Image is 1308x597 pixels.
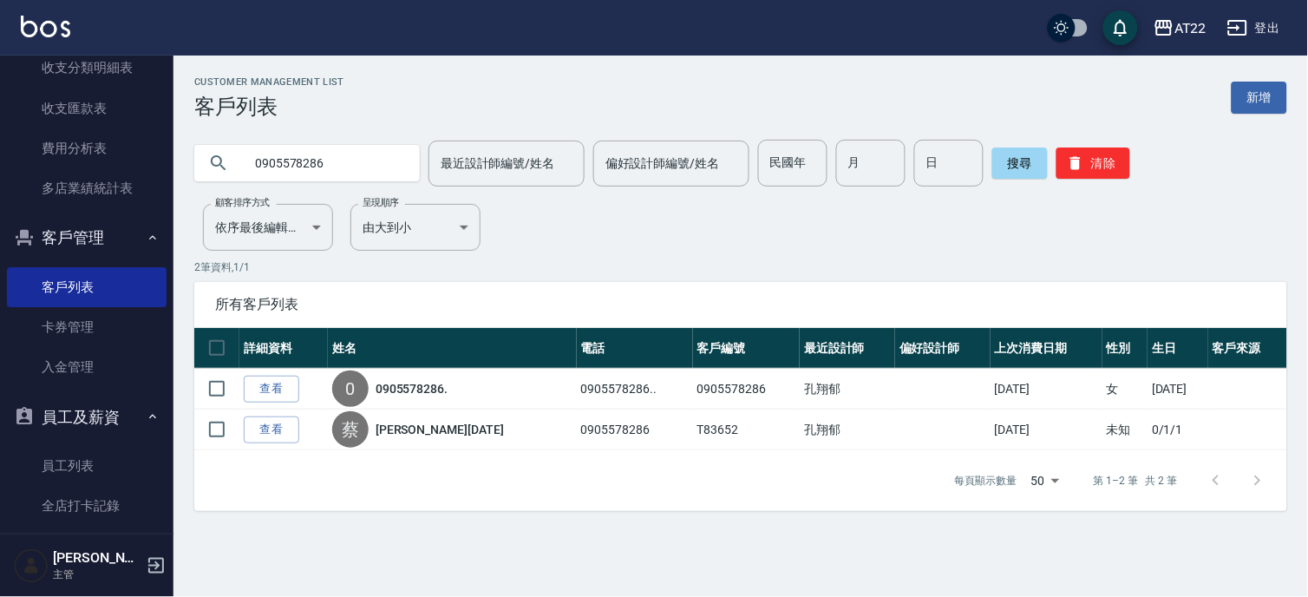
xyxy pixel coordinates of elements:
[21,16,70,37] img: Logo
[332,411,369,448] div: 蔡
[1024,457,1066,504] div: 50
[693,410,800,450] td: T83652
[243,140,406,187] input: 搜尋關鍵字
[800,328,895,369] th: 最近設計師
[991,369,1102,410] td: [DATE]
[53,549,141,567] h5: [PERSON_NAME]
[194,259,1287,275] p: 2 筆資料, 1 / 1
[1103,10,1138,45] button: save
[1148,369,1208,410] td: [DATE]
[693,328,800,369] th: 客戶編號
[53,567,141,582] p: 主管
[7,395,167,440] button: 員工及薪資
[1102,369,1148,410] td: 女
[194,95,344,119] h3: 客戶列表
[800,410,895,450] td: 孔翔郁
[376,380,448,397] a: 0905578286.
[332,371,369,407] div: 0
[203,204,333,251] div: 依序最後編輯時間
[991,328,1102,369] th: 上次消費日期
[215,296,1266,313] span: 所有客戶列表
[7,347,167,387] a: 入金管理
[895,328,991,369] th: 偏好設計師
[1148,328,1208,369] th: 生日
[244,376,299,403] a: 查看
[215,196,270,209] label: 顧客排序方式
[1208,328,1287,369] th: 客戶來源
[7,48,167,88] a: 收支分類明細表
[350,204,481,251] div: 由大到小
[1220,12,1287,44] button: 登出
[800,369,895,410] td: 孔翔郁
[328,328,577,369] th: 姓名
[7,168,167,208] a: 多店業績統計表
[1056,148,1130,179] button: 清除
[693,369,800,410] td: 0905578286
[991,410,1102,450] td: [DATE]
[194,76,344,88] h2: Customer Management List
[239,328,328,369] th: 詳細資料
[1148,410,1208,450] td: 0/1/1
[1102,410,1148,450] td: 未知
[7,215,167,260] button: 客戶管理
[7,267,167,307] a: 客戶列表
[7,534,167,579] button: 商品管理
[955,473,1017,489] p: 每頁顯示數量
[1094,473,1178,489] p: 第 1–2 筆 共 2 筆
[1102,328,1148,369] th: 性別
[577,410,693,450] td: 0905578286
[7,128,167,168] a: 費用分析表
[14,548,49,583] img: Person
[1232,82,1287,114] a: 新增
[992,148,1048,179] button: 搜尋
[1174,17,1207,39] div: AT22
[7,486,167,526] a: 全店打卡記錄
[7,446,167,486] a: 員工列表
[363,196,399,209] label: 呈現順序
[577,328,693,369] th: 電話
[577,369,693,410] td: 0905578286..
[376,421,504,438] a: [PERSON_NAME][DATE]
[7,89,167,128] a: 收支匯款表
[244,417,299,443] a: 查看
[7,307,167,347] a: 卡券管理
[1147,10,1213,46] button: AT22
